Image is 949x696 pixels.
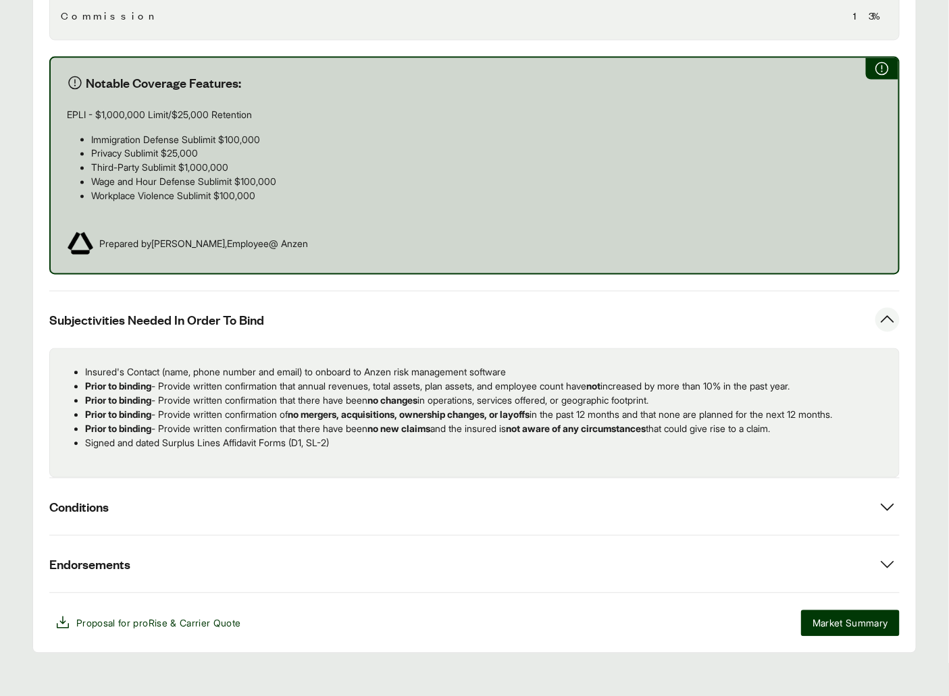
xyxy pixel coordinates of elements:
strong: no changes [367,395,417,406]
span: proRise [134,618,168,629]
span: & Carrier Quote [170,618,240,629]
strong: Prior to binding [85,395,151,406]
p: Insured's Contact (name, phone number and email) to onboard to Anzen risk management software [85,365,888,379]
p: Signed and dated Surplus Lines Affidavit Forms (D1, SL-2) [85,436,888,450]
strong: no mergers, acquisitions, ownership changes, or layoffs [288,409,530,421]
span: Prepared by [PERSON_NAME] , Employee @ Anzen [99,237,308,251]
strong: no new claims [367,423,430,435]
span: Subjectivities Needed In Order To Bind [49,312,264,329]
strong: Prior to binding [85,381,151,392]
p: Immigration Defense Sublimit $100,000 [91,132,882,146]
strong: Prior to binding [85,423,151,435]
p: - Provide written confirmation that there have been in operations, services offered, or geographi... [85,394,888,408]
span: Endorsements [49,556,130,573]
p: Workplace Violence Sublimit $100,000 [91,189,882,203]
button: Proposal for proRise & Carrier Quote [49,610,247,637]
span: Proposal for [76,616,241,631]
strong: not aware of any circumstances [506,423,646,435]
span: Conditions [49,499,109,516]
p: EPLI - $1,000,000 Limit/$25,000 Retention [67,107,882,122]
button: Subjectivities Needed In Order To Bind [49,292,900,348]
p: Third-Party Sublimit $1,000,000 [91,161,882,175]
p: - Provide written confirmation of in the past 12 months and that none are planned for the next 12... [85,408,888,422]
p: - Provide written confirmation that annual revenues, total assets, plan assets, and employee coun... [85,379,888,394]
button: Market Summary [801,610,900,637]
strong: Prior to binding [85,409,151,421]
p: Wage and Hour Defense Sublimit $100,000 [91,175,882,189]
button: Conditions [49,479,900,535]
span: 13% [853,7,888,24]
span: Market Summary [813,616,888,631]
span: Notable Coverage Features: [86,74,241,91]
button: Endorsements [49,536,900,593]
strong: not [586,381,600,392]
span: Commission [61,7,160,24]
p: Privacy Sublimit $25,000 [91,146,882,161]
p: - Provide written confirmation that there have been and the insured is that could give rise to a ... [85,422,888,436]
